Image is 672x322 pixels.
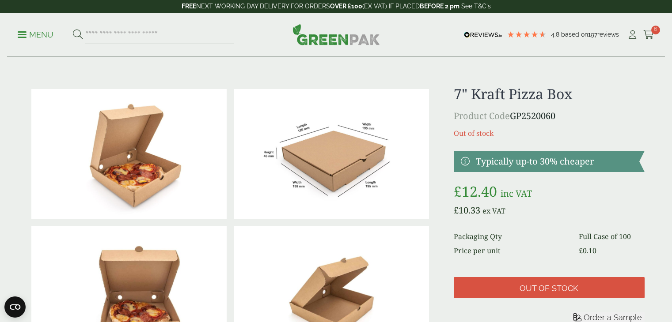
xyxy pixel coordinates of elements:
[597,31,619,38] span: reviews
[584,313,642,322] span: Order a Sample
[454,128,644,139] p: Out of stock
[454,245,568,256] dt: Price per unit
[579,246,583,255] span: £
[18,30,53,38] a: Menu
[420,3,459,10] strong: BEFORE 2 pm
[330,3,362,10] strong: OVER £100
[18,30,53,40] p: Menu
[627,30,638,39] i: My Account
[588,31,597,38] span: 197
[551,31,561,38] span: 4.8
[454,182,497,201] bdi: 12.40
[482,206,505,216] span: ex VAT
[643,28,654,41] a: 6
[561,31,588,38] span: Based on
[31,89,227,219] img: 7.5
[454,204,480,216] bdi: 10.33
[520,284,578,293] span: Out of stock
[454,204,459,216] span: £
[234,89,429,219] img: Pizza_7in
[651,26,660,34] span: 6
[579,231,645,242] dd: Full Case of 100
[643,30,654,39] i: Cart
[182,3,196,10] strong: FREE
[464,32,502,38] img: REVIEWS.io
[507,30,547,38] div: 4.79 Stars
[454,110,510,122] span: Product Code
[461,3,491,10] a: See T&C's
[292,24,380,45] img: GreenPak Supplies
[454,182,462,201] span: £
[4,296,26,318] button: Open CMP widget
[454,86,644,102] h1: 7" Kraft Pizza Box
[454,231,568,242] dt: Packaging Qty
[579,246,596,255] bdi: 0.10
[501,187,532,199] span: inc VAT
[454,109,644,123] p: GP2520060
